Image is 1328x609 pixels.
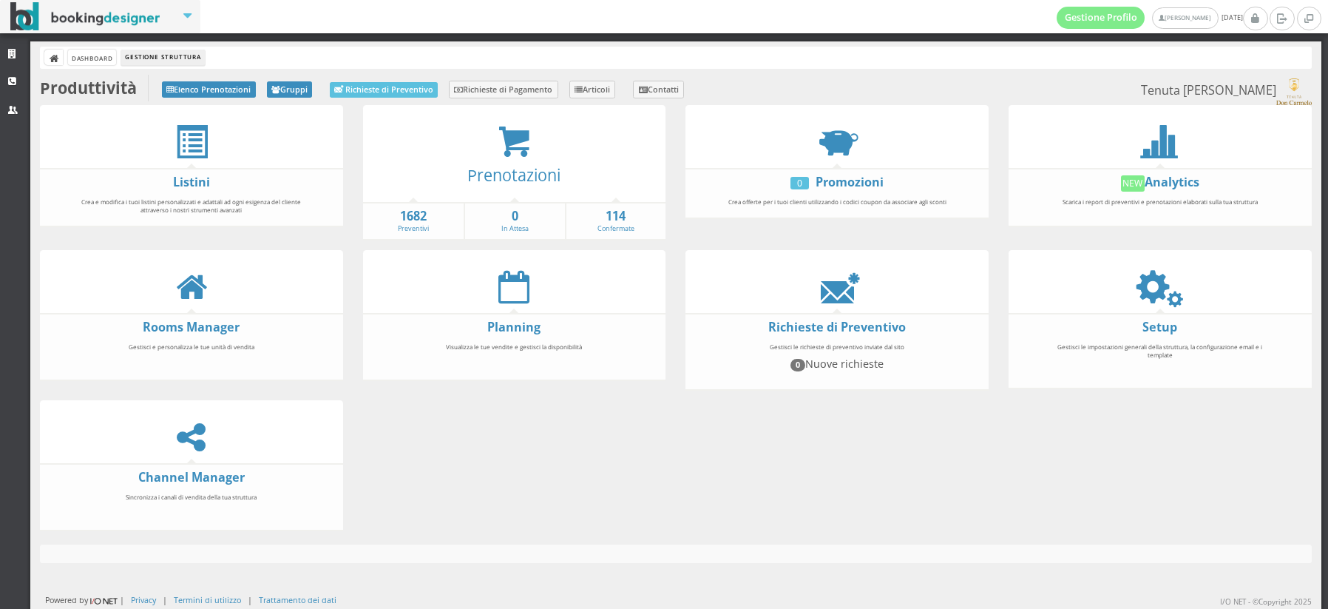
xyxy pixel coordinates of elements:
a: Prenotazioni [467,164,560,186]
div: Gestisci e personalizza le tue unità di vendita [72,336,311,375]
a: [PERSON_NAME] [1152,7,1218,29]
div: Gestisci le richieste di preventivo inviate dal sito [717,336,957,385]
div: 0 [790,177,809,189]
a: 0In Attesa [465,208,565,234]
a: Termini di utilizzo [174,594,241,605]
a: Gruppi [267,81,313,98]
a: 114Confermate [566,208,666,234]
strong: 114 [566,208,666,225]
li: Gestione Struttura [121,50,204,66]
a: Gestione Profilo [1057,7,1145,29]
a: Elenco Prenotazioni [162,81,256,98]
a: Richieste di Preventivo [768,319,906,335]
div: Gestisci le impostazioni generali della struttura, la configurazione email e i template [1040,336,1280,383]
a: Promozioni [816,174,884,190]
a: Richieste di Pagamento [449,81,558,98]
a: Trattamento dei dati [259,594,336,605]
div: Scarica i report di preventivi e prenotazioni elaborati sulla tua struttura [1040,191,1280,221]
div: New [1121,175,1145,192]
div: | [163,594,167,605]
a: Dashboard [68,50,116,65]
a: Contatti [633,81,684,98]
img: ionet_small_logo.png [88,595,120,607]
img: c17ce5f8a98d11e9805da647fc135771.png [1276,78,1311,105]
a: Channel Manager [138,469,245,485]
div: Powered by | [45,594,124,607]
strong: 1682 [363,208,464,225]
a: Privacy [131,594,156,605]
div: Crea offerte per i tuoi clienti utilizzando i codici coupon da associare agli sconti [717,191,957,213]
small: Tenuta [PERSON_NAME] [1141,78,1311,105]
div: | [248,594,252,605]
a: Listini [173,174,210,190]
h4: Nuove richieste [724,357,950,371]
a: Articoli [569,81,616,98]
div: Visualizza le tue vendite e gestisci la disponibilità [394,336,634,375]
b: Produttività [40,77,137,98]
span: [DATE] [1057,7,1243,29]
div: Sincronizza i canali di vendita della tua struttura [72,486,311,525]
img: BookingDesigner.com [10,2,160,31]
a: Setup [1142,319,1177,335]
a: NewAnalytics [1121,174,1199,190]
span: 0 [790,359,805,371]
a: Rooms Manager [143,319,240,335]
strong: 0 [465,208,565,225]
a: 1682Preventivi [363,208,464,234]
div: Crea e modifica i tuoi listini personalizzati e adattali ad ogni esigenza del cliente attraverso ... [72,191,311,221]
a: Richieste di Preventivo [330,82,438,98]
a: Planning [487,319,541,335]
